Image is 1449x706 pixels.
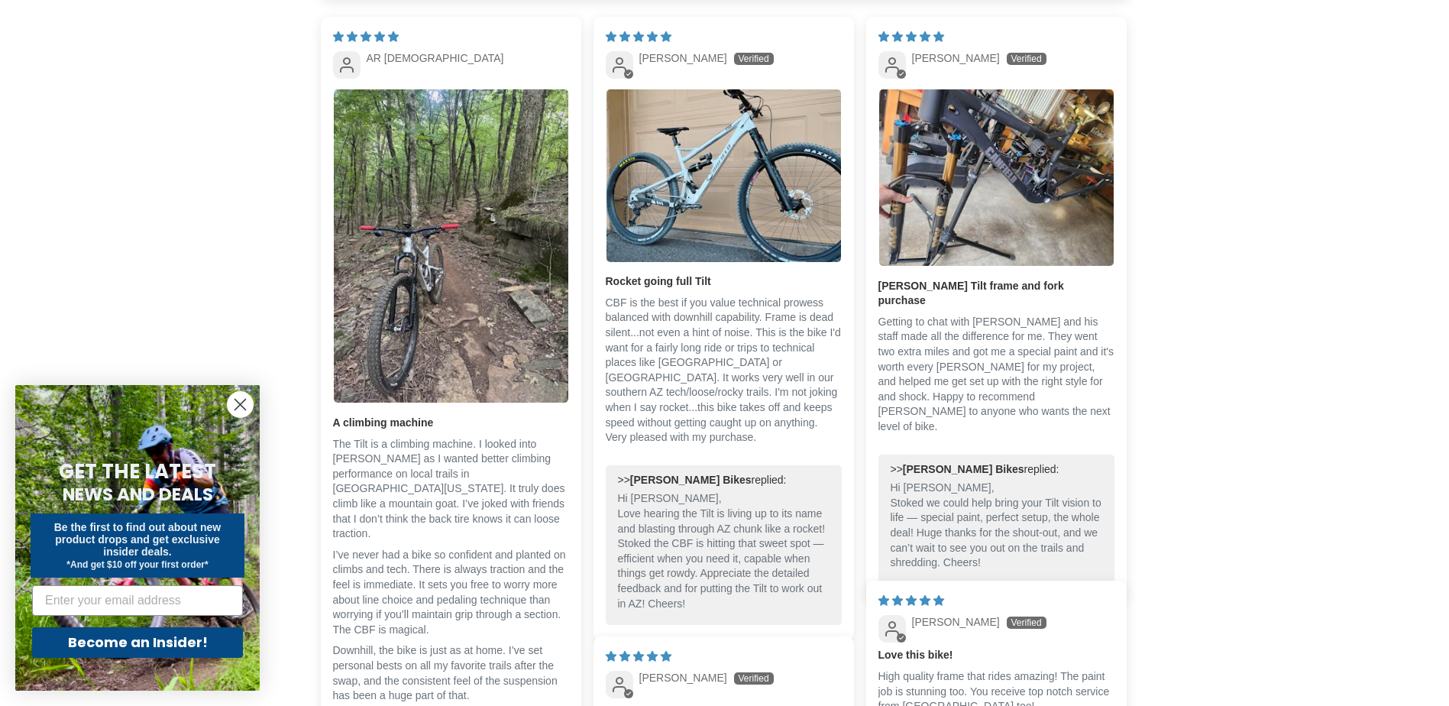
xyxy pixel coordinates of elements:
div: >> replied: [618,473,830,488]
span: 5 star review [878,31,944,43]
span: NEWS AND DEALS [63,482,213,507]
b: Love this bike! [878,648,1114,663]
span: [PERSON_NAME] [912,616,1000,628]
span: GET THE LATEST [59,458,216,485]
b: A climbing machine [333,416,569,431]
span: 5 star review [606,31,671,43]
img: User picture [879,89,1114,266]
p: Hi [PERSON_NAME], Love hearing the Tilt is living up to its name and blasting through AZ chunk li... [618,491,830,611]
a: Link to user picture 1 [606,89,842,262]
b: [PERSON_NAME] Tilt frame and fork purchase [878,279,1114,309]
p: Getting to chat with [PERSON_NAME] and his staff made all the difference for me. They went two ex... [878,315,1114,435]
div: >> replied: [891,462,1102,478]
p: CBF is the best if you value technical prowess balanced with downhill capability. Frame is dead s... [606,296,842,445]
span: 5 star review [606,650,671,662]
span: 5 star review [333,31,399,43]
input: Enter your email address [32,585,243,616]
span: 5 star review [878,594,944,607]
p: I’ve never had a bike so confident and planted on climbs and tech. There is always traction and t... [333,548,569,638]
span: [PERSON_NAME] [639,52,727,64]
a: Link to user picture 1 [878,89,1114,267]
span: Be the first to find out about new product drops and get exclusive insider deals. [54,521,222,558]
b: Rocket going full Tilt [606,274,842,290]
p: Hi [PERSON_NAME], Stoked we could help bring your Tilt vision to life — special paint, perfect se... [891,481,1102,571]
b: [PERSON_NAME] Bikes [903,463,1024,475]
p: Downhill, the bike is just as at home. I’ve set personal bests on all my favorite trails after th... [333,643,569,703]
button: Close dialog [227,391,254,418]
span: *And get $10 off your first order* [66,559,208,570]
img: User picture [606,89,841,261]
span: [PERSON_NAME] [639,672,727,684]
a: Link to user picture 1 [333,89,569,403]
b: [PERSON_NAME] Bikes [630,474,752,486]
p: The Tilt is a climbing machine. I looked into [PERSON_NAME] as I wanted better climbing performan... [333,437,569,542]
span: [PERSON_NAME] [912,52,1000,64]
span: AR [DEMOGRAPHIC_DATA] [367,52,504,64]
img: User picture [334,89,568,403]
button: Become an Insider! [32,627,243,658]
